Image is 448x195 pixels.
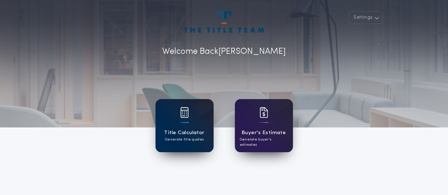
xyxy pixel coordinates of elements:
img: account-logo [184,11,263,33]
p: Generate title quotes [165,137,204,142]
p: Generate buyer's estimates [240,137,288,148]
img: card icon [180,107,189,118]
h1: Buyer's Estimate [242,129,286,137]
img: card icon [260,107,268,118]
p: Welcome Back [PERSON_NAME] [162,45,286,58]
h1: Title Calculator [164,129,204,137]
button: Settings [349,11,382,24]
a: card iconBuyer's EstimateGenerate buyer's estimates [235,99,293,152]
a: card iconTitle CalculatorGenerate title quotes [155,99,214,152]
